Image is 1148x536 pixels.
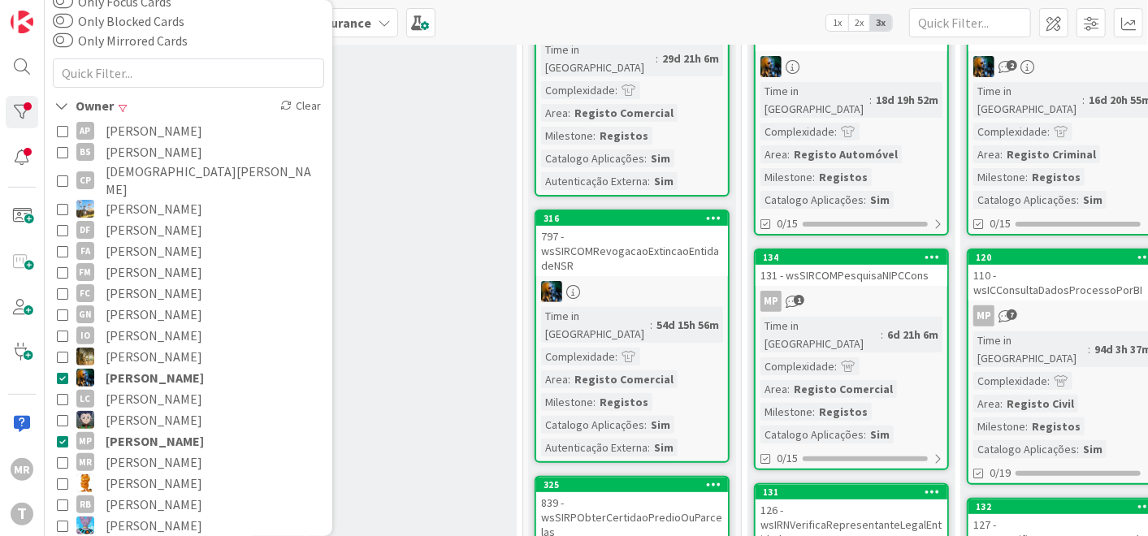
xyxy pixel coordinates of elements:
div: 134 [756,250,947,265]
div: Registo Comercial [570,370,678,388]
span: 1 [794,295,804,305]
span: : [1025,417,1028,435]
div: Complexidade [760,357,834,375]
button: MR [PERSON_NAME] [57,452,320,473]
div: 316797 - wsSIRCOMRevogacaoExtincaoEntidadeNSR [536,211,728,276]
span: : [864,191,866,209]
span: : [1047,372,1050,390]
span: [PERSON_NAME] [106,141,202,162]
span: : [1000,395,1003,413]
span: [PERSON_NAME] [106,304,202,325]
span: 2 [1007,60,1017,71]
div: Complexidade [973,372,1047,390]
div: Registos [596,127,652,145]
div: Owner [53,96,115,116]
div: T [11,503,33,525]
div: Sim [647,416,674,434]
div: Area [541,104,568,122]
span: 0/15 [990,215,1011,232]
div: 134 [763,252,947,263]
span: : [1082,91,1085,109]
div: AP [76,122,94,140]
div: Complexidade [973,123,1047,140]
div: Registo Criminal [1003,145,1100,163]
span: [PERSON_NAME] [106,430,204,452]
span: : [834,123,837,140]
div: 797 - wsSIRCOMRevogacaoExtincaoEntidadeNSR [536,226,728,276]
img: JC [973,56,994,77]
span: [PERSON_NAME] [106,409,202,430]
div: Milestone [973,417,1025,435]
button: LS [PERSON_NAME] [57,409,320,430]
button: IO [PERSON_NAME] [57,325,320,346]
span: : [812,168,815,186]
div: Area [760,380,787,398]
div: Sim [866,426,894,443]
div: 316 [544,213,728,224]
div: LC [76,390,94,408]
div: 131 [763,486,947,498]
span: 2x [848,15,870,31]
span: : [1025,168,1028,186]
div: Area [760,145,787,163]
div: 325 [544,479,728,491]
div: Registos [1028,417,1085,435]
div: Catalogo Aplicações [973,440,1077,458]
div: Time in [GEOGRAPHIC_DATA] [541,41,656,76]
span: : [650,316,652,334]
input: Quick Filter... [53,58,324,88]
div: Catalogo Aplicações [760,191,864,209]
div: 131 [756,485,947,499]
span: 1x [826,15,848,31]
div: CP [76,171,94,189]
span: [PERSON_NAME] [106,283,202,304]
div: Registos [1028,168,1085,186]
div: Area [541,370,568,388]
button: CP [DEMOGRAPHIC_DATA][PERSON_NAME] [57,162,320,198]
img: JC [541,281,562,302]
div: RB [76,495,94,513]
div: Registo Automóvel [790,145,902,163]
div: Registo Comercial [570,104,678,122]
div: Autenticação Externa [541,172,648,190]
div: Complexidade [541,348,615,365]
div: MP [76,432,94,450]
div: FC [76,284,94,302]
span: : [1077,191,1079,209]
div: Sim [647,149,674,167]
div: 18d 19h 52m [872,91,942,109]
button: JC [PERSON_NAME] [57,367,320,388]
div: Area [973,145,1000,163]
span: : [593,127,596,145]
div: 316 [536,211,728,226]
img: JC [76,348,94,365]
div: Milestone [760,403,812,421]
div: FM [76,263,94,281]
span: : [869,91,872,109]
button: LC [PERSON_NAME] [57,388,320,409]
img: LS [76,411,94,429]
span: [PERSON_NAME] [106,120,202,141]
div: Catalogo Aplicações [973,191,1077,209]
div: Time in [GEOGRAPHIC_DATA] [973,331,1088,367]
span: : [593,393,596,411]
div: Catalogo Aplicações [760,426,864,443]
span: : [1047,123,1050,140]
span: [PERSON_NAME] [106,262,202,283]
span: [PERSON_NAME] [106,367,204,388]
button: MP [PERSON_NAME] [57,430,320,452]
div: Registos [815,403,872,421]
a: 316797 - wsSIRCOMRevogacaoExtincaoEntidadeNSRJCTime in [GEOGRAPHIC_DATA]:54d 15h 56mComplexidade:... [535,210,730,463]
span: : [1000,145,1003,163]
div: 131 - wsSIRCOMPesquisaNIPCCons [756,265,947,286]
span: 0/15 [777,215,798,232]
div: Registos [596,393,652,411]
button: AP [PERSON_NAME] [57,120,320,141]
span: : [648,439,650,456]
div: Catalogo Aplicações [541,149,644,167]
div: Sim [1079,440,1107,458]
button: DF [PERSON_NAME] [57,219,320,240]
span: [PERSON_NAME] [106,473,202,494]
div: Complexidade [541,81,615,99]
div: Time in [GEOGRAPHIC_DATA] [760,317,881,352]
